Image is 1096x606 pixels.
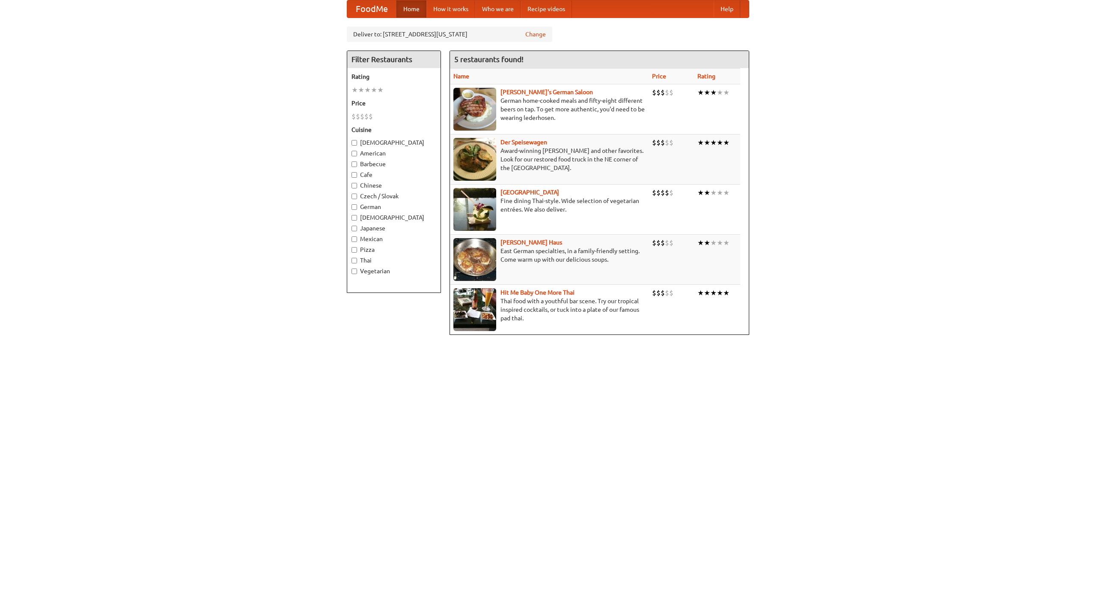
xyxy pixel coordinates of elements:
li: $ [652,138,656,147]
input: American [351,151,357,156]
input: [DEMOGRAPHIC_DATA] [351,215,357,221]
h5: Rating [351,72,436,81]
li: ★ [697,288,704,298]
li: $ [656,138,661,147]
a: Der Speisewagen [500,139,547,146]
li: $ [356,112,360,121]
li: ★ [717,238,723,248]
li: ★ [697,238,704,248]
li: ★ [723,88,730,97]
li: ★ [697,188,704,197]
input: Cafe [351,172,357,178]
input: German [351,204,357,210]
li: ★ [723,188,730,197]
li: $ [661,88,665,97]
li: ★ [717,138,723,147]
li: $ [669,238,673,248]
a: FoodMe [347,0,396,18]
img: babythai.jpg [453,288,496,331]
li: ★ [351,85,358,95]
li: ★ [717,88,723,97]
h4: Filter Restaurants [347,51,441,68]
p: Fine dining Thai-style. Wide selection of vegetarian entrées. We also deliver. [453,197,645,214]
li: ★ [723,138,730,147]
li: $ [360,112,364,121]
li: $ [656,88,661,97]
label: Czech / Slovak [351,192,436,200]
label: American [351,149,436,158]
li: $ [656,238,661,248]
li: $ [669,138,673,147]
img: esthers.jpg [453,88,496,131]
label: Barbecue [351,160,436,168]
a: [GEOGRAPHIC_DATA] [500,189,559,196]
li: $ [652,238,656,248]
p: Thai food with a youthful bar scene. Try our tropical inspired cocktails, or tuck into a plate of... [453,297,645,322]
li: ★ [704,238,710,248]
label: Cafe [351,170,436,179]
li: $ [665,288,669,298]
a: Name [453,73,469,80]
li: $ [369,112,373,121]
input: Japanese [351,226,357,231]
a: Home [396,0,426,18]
input: [DEMOGRAPHIC_DATA] [351,140,357,146]
label: Japanese [351,224,436,233]
li: ★ [364,85,371,95]
a: Hit Me Baby One More Thai [500,289,575,296]
a: [PERSON_NAME] Haus [500,239,562,246]
img: satay.jpg [453,188,496,231]
input: Thai [351,258,357,263]
li: $ [665,238,669,248]
p: East German specialties, in a family-friendly setting. Come warm up with our delicious soups. [453,247,645,264]
li: $ [661,238,665,248]
p: Award-winning [PERSON_NAME] and other favorites. Look for our restored food truck in the NE corne... [453,146,645,172]
label: German [351,203,436,211]
label: [DEMOGRAPHIC_DATA] [351,213,436,222]
input: Barbecue [351,161,357,167]
p: German home-cooked meals and fifty-eight different beers on tap. To get more authentic, you'd nee... [453,96,645,122]
li: $ [669,88,673,97]
label: [DEMOGRAPHIC_DATA] [351,138,436,147]
li: ★ [723,288,730,298]
li: ★ [717,188,723,197]
li: ★ [704,288,710,298]
label: Mexican [351,235,436,243]
li: $ [652,288,656,298]
input: Pizza [351,247,357,253]
a: [PERSON_NAME]'s German Saloon [500,89,593,96]
li: ★ [377,85,384,95]
label: Chinese [351,181,436,190]
li: ★ [710,238,717,248]
li: $ [669,288,673,298]
li: ★ [697,88,704,97]
input: Chinese [351,183,357,188]
li: $ [652,88,656,97]
a: Who we are [475,0,521,18]
input: Mexican [351,236,357,242]
ng-pluralize: 5 restaurants found! [454,55,524,63]
li: ★ [697,138,704,147]
li: ★ [723,238,730,248]
input: Vegetarian [351,269,357,274]
a: Recipe videos [521,0,572,18]
li: $ [661,188,665,197]
li: $ [665,138,669,147]
li: ★ [710,88,717,97]
img: speisewagen.jpg [453,138,496,181]
li: ★ [710,188,717,197]
li: ★ [704,138,710,147]
label: Pizza [351,245,436,254]
li: ★ [371,85,377,95]
li: $ [351,112,356,121]
input: Czech / Slovak [351,194,357,199]
a: How it works [426,0,475,18]
li: $ [656,288,661,298]
h5: Cuisine [351,125,436,134]
a: Price [652,73,666,80]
